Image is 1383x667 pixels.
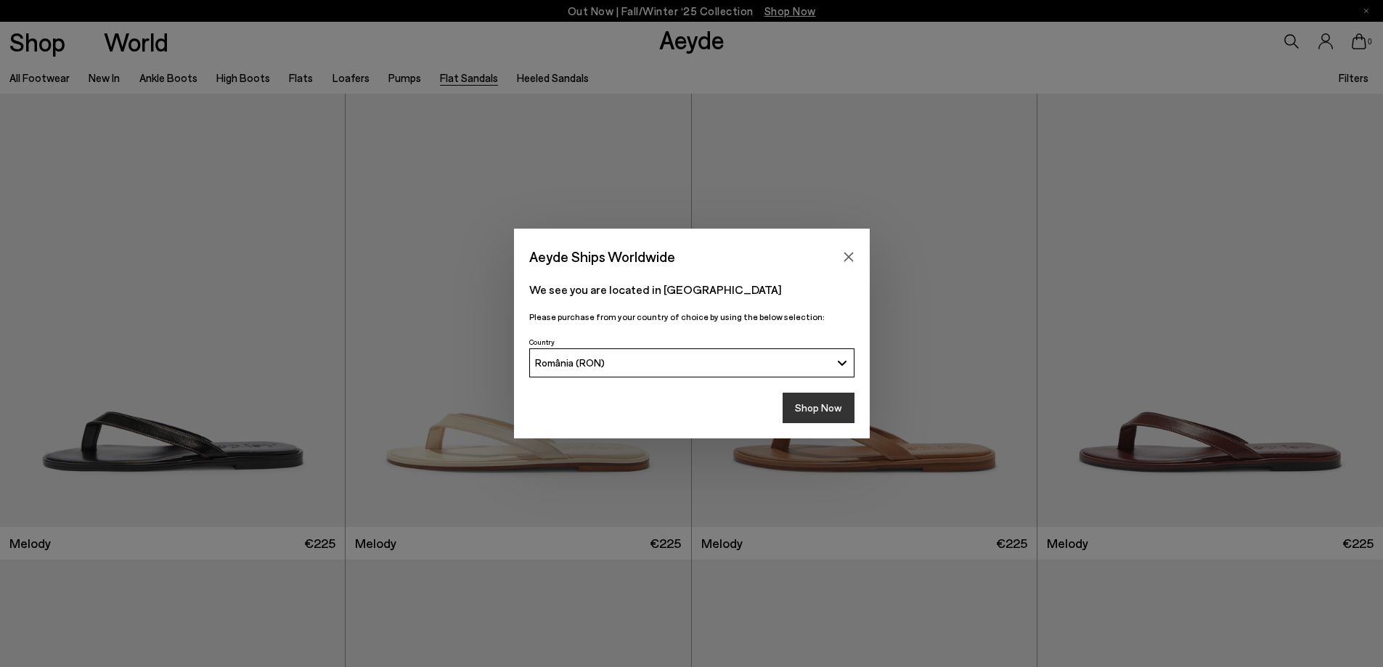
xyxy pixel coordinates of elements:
[529,310,854,324] p: Please purchase from your country of choice by using the below selection:
[838,246,860,268] button: Close
[529,244,675,269] span: Aeyde Ships Worldwide
[783,393,854,423] button: Shop Now
[535,356,605,369] span: România (RON)
[529,281,854,298] p: We see you are located in [GEOGRAPHIC_DATA]
[529,337,555,346] span: Country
